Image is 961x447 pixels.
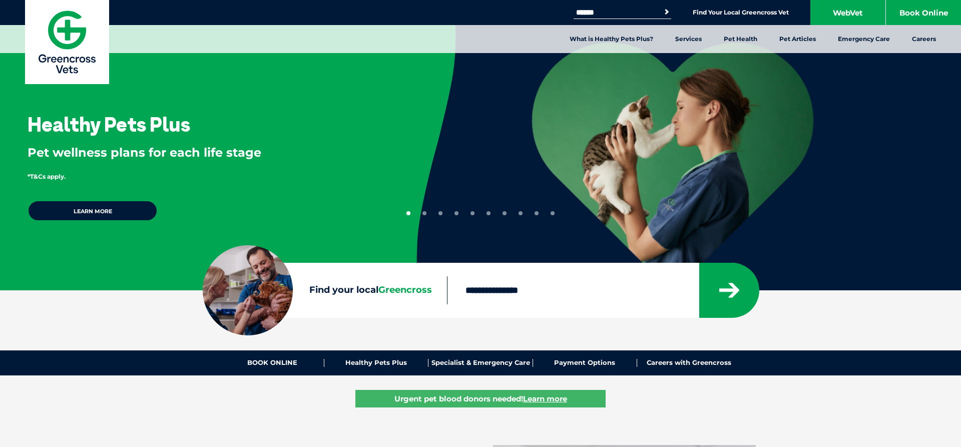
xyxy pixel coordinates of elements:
span: Greencross [378,284,432,295]
a: Services [664,25,713,53]
a: What is Healthy Pets Plus? [559,25,664,53]
a: Learn more [28,200,158,221]
button: 8 of 10 [519,211,523,215]
a: Careers with Greencross [637,359,741,367]
button: 6 of 10 [487,211,491,215]
a: Specialist & Emergency Care [428,359,533,367]
button: 5 of 10 [470,211,474,215]
button: 1 of 10 [406,211,410,215]
button: 10 of 10 [551,211,555,215]
a: Pet Health [713,25,768,53]
button: Search [662,7,672,17]
button: 7 of 10 [503,211,507,215]
a: Urgent pet blood donors needed!Learn more [355,390,606,407]
button: 3 of 10 [438,211,442,215]
span: *T&Cs apply. [28,173,66,180]
a: BOOK ONLINE [220,359,324,367]
u: Learn more [523,394,567,403]
a: Healthy Pets Plus [324,359,428,367]
button: 4 of 10 [454,211,458,215]
a: Emergency Care [827,25,901,53]
a: Careers [901,25,947,53]
p: Pet wellness plans for each life stage [28,144,384,161]
a: Pet Articles [768,25,827,53]
button: 9 of 10 [535,211,539,215]
label: Find your local [203,283,447,298]
h3: Healthy Pets Plus [28,114,190,134]
button: 2 of 10 [422,211,426,215]
a: Payment Options [533,359,637,367]
a: Find Your Local Greencross Vet [693,9,789,17]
